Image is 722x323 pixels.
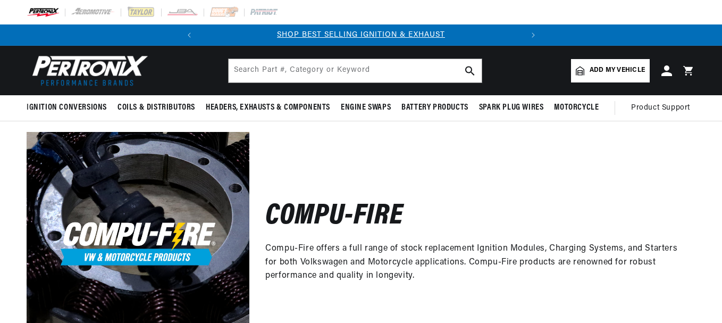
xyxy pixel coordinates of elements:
[335,95,396,120] summary: Engine Swaps
[27,52,149,89] img: Pertronix
[206,102,330,113] span: Headers, Exhausts & Components
[27,102,107,113] span: Ignition Conversions
[200,29,523,41] div: 1 of 2
[523,24,544,46] button: Translation missing: en.sections.announcements.next_announcement
[631,102,690,114] span: Product Support
[229,59,482,82] input: Search Part #, Category or Keyword
[265,204,403,229] h2: Compu-Fire
[549,95,604,120] summary: Motorcycle
[277,31,445,39] a: SHOP BEST SELLING IGNITION & EXHAUST
[200,95,335,120] summary: Headers, Exhausts & Components
[401,102,468,113] span: Battery Products
[265,242,679,283] p: Compu-Fire offers a full range of stock replacement Ignition Modules, Charging Systems, and Start...
[112,95,200,120] summary: Coils & Distributors
[117,102,195,113] span: Coils & Distributors
[479,102,544,113] span: Spark Plug Wires
[571,59,650,82] a: Add my vehicle
[179,24,200,46] button: Translation missing: en.sections.announcements.previous_announcement
[396,95,474,120] summary: Battery Products
[631,95,695,121] summary: Product Support
[554,102,599,113] span: Motorcycle
[27,95,112,120] summary: Ignition Conversions
[590,65,645,76] span: Add my vehicle
[341,102,391,113] span: Engine Swaps
[200,29,523,41] div: Announcement
[474,95,549,120] summary: Spark Plug Wires
[458,59,482,82] button: search button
